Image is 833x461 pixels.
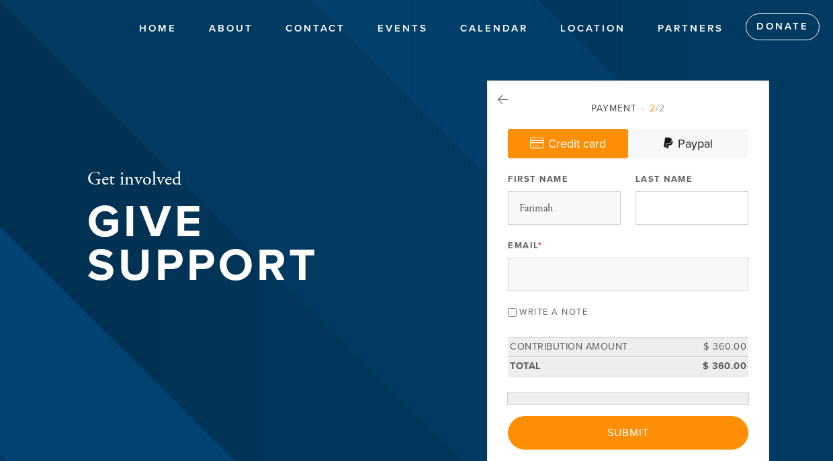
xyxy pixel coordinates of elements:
label: Last Name [635,173,693,185]
span: 2 [650,103,656,114]
span: /2 [642,103,665,114]
h1: Give Support [87,201,443,287]
td: $ 360.00 [688,356,748,376]
td: $ 360.00 [688,338,748,357]
a: Events [367,16,438,42]
a: Partners [648,16,734,42]
span: This field is required. [538,240,543,251]
a: Credit card [508,129,628,158]
a: Paypal [628,129,748,158]
a: Location [550,16,635,42]
a: Calendar [450,16,538,42]
td: Total [508,356,688,376]
a: Donate [746,13,820,40]
td: Contribution Amount [508,338,688,357]
div: Payment [508,101,748,115]
input: Submit [508,416,748,450]
a: Home [129,16,187,42]
label: Email [508,240,542,252]
label: Write a note [519,307,588,317]
a: Contact [275,16,355,42]
h2: Get involved [87,168,443,191]
label: First Name [508,173,568,185]
a: About [199,16,263,42]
